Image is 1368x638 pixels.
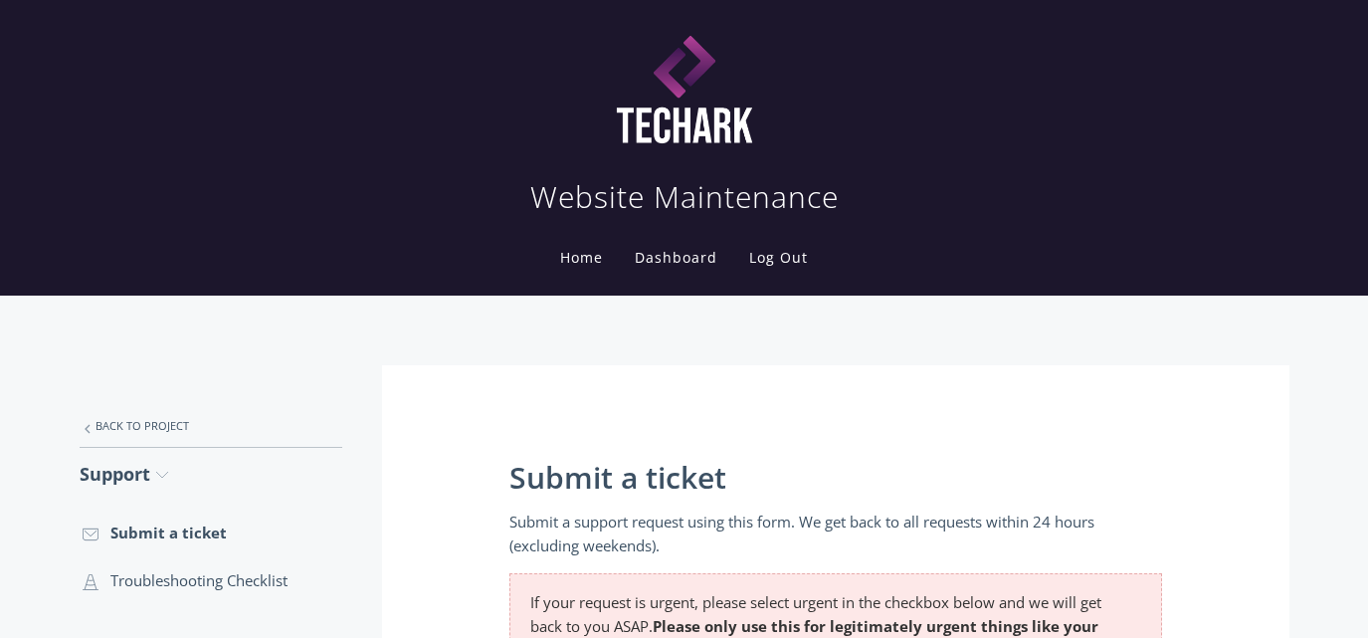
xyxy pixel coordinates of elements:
a: Troubleshooting Checklist [80,556,342,604]
a: Submit a ticket [80,509,342,556]
a: Support [80,448,342,501]
a: Dashboard [631,248,721,267]
a: Home [556,248,607,267]
a: Back to Project [80,405,342,447]
a: Log Out [745,248,812,267]
h1: Website Maintenance [530,177,839,217]
p: Submit a support request using this form. We get back to all requests within 24 hours (excluding ... [509,510,1162,558]
h1: Submit a ticket [509,461,1162,495]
